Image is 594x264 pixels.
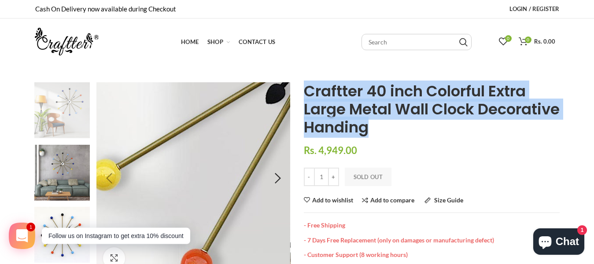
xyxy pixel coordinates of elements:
span: Add to wishlist [312,197,353,203]
span: Login / Register [509,5,559,12]
button: Sold Out [345,168,391,186]
input: + [328,168,339,186]
a: Shop [203,33,234,51]
span: 0 [525,37,531,43]
span: Shop [207,38,223,45]
span: Rs. 4,949.00 [304,144,357,156]
a: Size Guide [424,197,463,204]
a: Home [177,33,203,51]
img: CMWA-203-XL-3_150x_crop_center.jpg [34,207,90,263]
a: Contact Us [234,33,280,51]
span: Rs. 0.00 [534,38,555,45]
input: - [304,168,315,186]
input: Search [459,38,468,47]
a: 0 [494,33,512,51]
a: 0 Rs. 0.00 [514,33,560,51]
span: Add to compare [370,196,414,204]
input: Search [362,34,472,50]
span: Contact Us [239,38,275,45]
img: CMWA-203-XL-2_150x_crop_center.jpg [34,145,90,201]
img: CMWA-203-XL-1_150x_crop_center.jpg [34,82,90,138]
span: Sold Out [354,173,383,180]
div: - Free Shipping - 7 Days Free Replacement (only on damages or manufacturing defect) - Customer Su... [304,213,560,259]
a: Add to compare [362,197,414,204]
span: Craftter 40 inch Colorful Extra Large Metal Wall Clock Decorative Handing [304,81,560,138]
a: Add to wishlist [304,197,353,203]
inbox-online-store-chat: Shopify online store chat [531,228,587,257]
span: Home [181,38,199,45]
img: craftter.com [35,28,99,55]
span: Size Guide [434,196,463,204]
span: 0 [505,35,512,42]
